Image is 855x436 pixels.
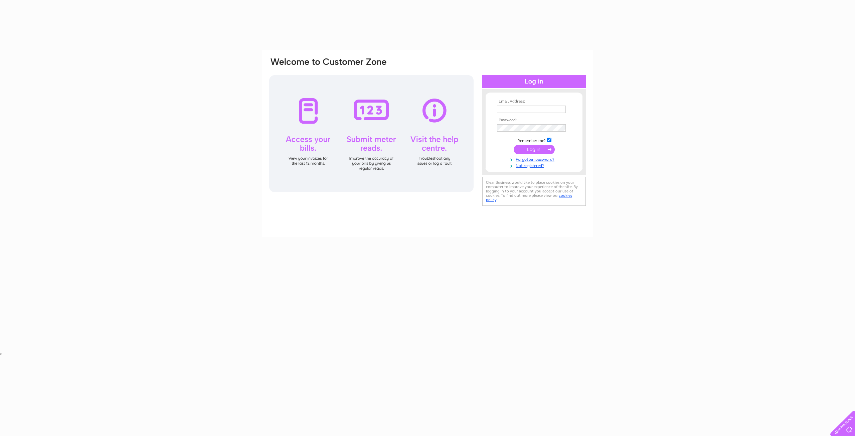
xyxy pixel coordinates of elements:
[495,99,573,104] th: Email Address:
[514,145,555,154] input: Submit
[497,162,573,168] a: Not registered?
[495,137,573,143] td: Remember me?
[497,156,573,162] a: Forgotten password?
[495,118,573,123] th: Password:
[482,177,586,206] div: Clear Business would like to place cookies on your computer to improve your experience of the sit...
[486,193,572,202] a: cookies policy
